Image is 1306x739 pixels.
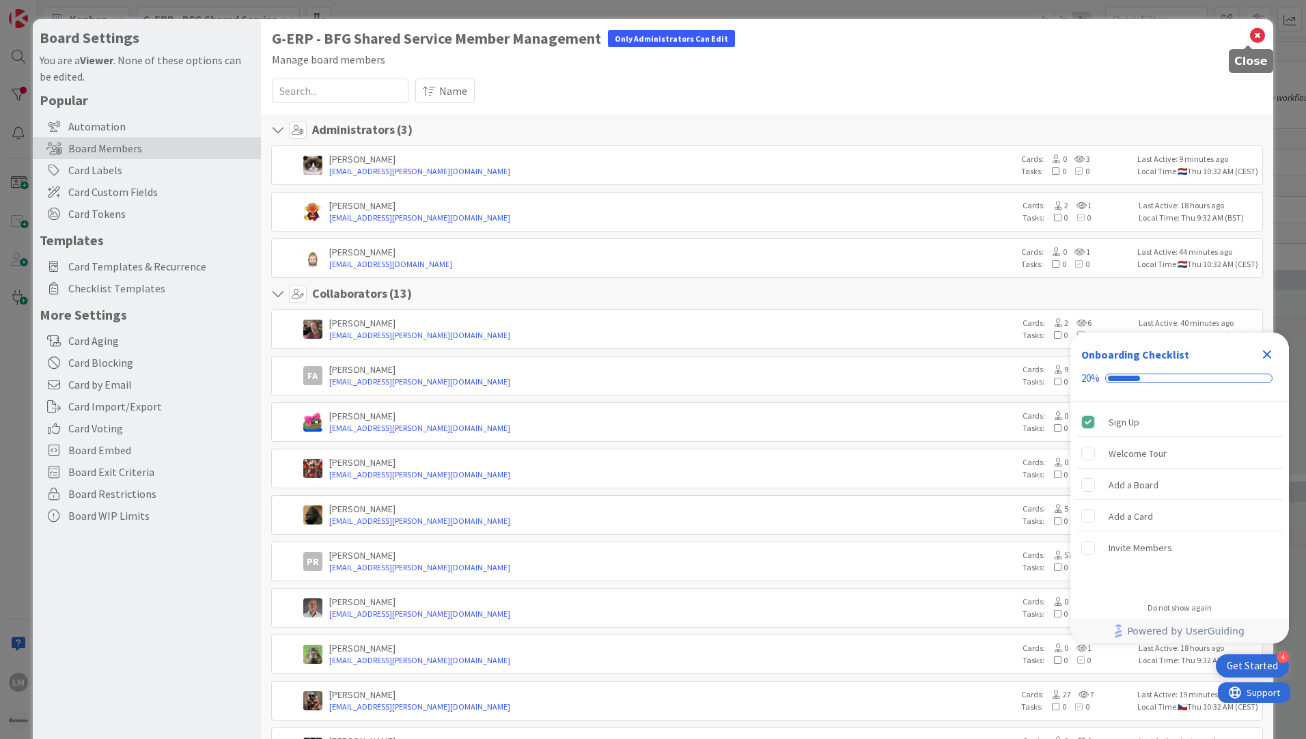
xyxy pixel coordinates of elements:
span: 27 [1044,689,1071,699]
span: 0 [1043,166,1066,176]
div: Local Time: Thu 10:32 AM (CEST) [1137,701,1258,713]
div: Cards: [1023,317,1132,329]
div: Tasks: [1023,515,1132,527]
span: 0 [1066,166,1089,176]
div: [PERSON_NAME] [329,317,1016,329]
div: [PERSON_NAME] [329,642,1016,654]
span: 1 [1067,247,1090,257]
img: Kv [303,156,322,175]
div: 20% [1081,372,1100,385]
span: Card Templates & Recurrence [68,258,254,275]
span: 0 [1045,457,1068,467]
span: 0 [1068,469,1091,479]
span: 0 [1043,701,1066,712]
div: Open Get Started checklist, remaining modules: 4 [1216,654,1289,678]
span: Board Exit Criteria [68,464,254,480]
span: Checklist Templates [68,280,254,296]
div: Cards: [1021,688,1130,701]
div: Tasks: [1023,376,1132,388]
div: Board WIP Limits [33,505,261,527]
div: Cards: [1021,246,1130,258]
span: Board Restrictions [68,486,254,502]
a: [EMAIL_ADDRESS][PERSON_NAME][DOMAIN_NAME] [329,654,1016,667]
span: 2 [1045,318,1068,328]
img: Rv [303,249,322,268]
div: Tasks: [1023,654,1132,667]
span: 0 [1044,562,1068,572]
div: Card Import/Export [33,395,261,417]
a: [EMAIL_ADDRESS][PERSON_NAME][DOMAIN_NAME] [329,608,1016,620]
div: Cards: [1023,199,1132,212]
div: [PERSON_NAME] [329,246,1014,258]
h4: Collaborators [312,286,412,301]
span: 1 [1068,596,1092,606]
div: Add a Card [1109,508,1153,525]
div: PR [303,552,322,571]
span: 0 [1044,423,1068,433]
h5: Templates [40,232,254,249]
span: 0 [1045,643,1068,653]
div: 4 [1277,651,1289,663]
img: VK [303,691,322,710]
div: Checklist Container [1070,333,1289,643]
img: TT [303,645,322,664]
span: 0 [1044,516,1068,526]
div: [PERSON_NAME] [329,596,1016,608]
b: Viewer [80,53,113,67]
div: Welcome Tour [1109,445,1167,462]
div: Do not show again [1148,602,1212,613]
input: Search... [272,79,408,103]
div: Tasks: [1021,701,1130,713]
span: 2 [1045,200,1068,210]
a: [EMAIL_ADDRESS][PERSON_NAME][DOMAIN_NAME] [329,329,1016,341]
span: 57 [1045,550,1072,560]
span: 0 [1068,655,1091,665]
div: Local Time: Thu 9:32 AM (BST) [1139,654,1258,667]
h5: Close [1234,55,1268,68]
div: Cards: [1023,596,1132,608]
div: Cards: [1021,153,1130,165]
span: 0 [1044,469,1068,479]
h5: Popular [40,92,254,109]
div: Invite Members [1109,540,1172,556]
div: Last Active: 19 minutes ago [1137,688,1258,701]
div: Checklist items [1070,402,1289,594]
span: 5 [1068,364,1092,374]
img: ND [303,505,322,525]
div: Card Aging [33,330,261,352]
div: Cards: [1023,363,1132,376]
a: [EMAIL_ADDRESS][DOMAIN_NAME] [329,258,1014,270]
div: [PERSON_NAME] [329,503,1016,515]
span: Card by Email [68,376,254,393]
span: Powered by UserGuiding [1127,623,1245,639]
span: 0 [1044,247,1067,257]
span: 0 [1068,212,1091,223]
span: ( 13 ) [389,285,412,301]
img: BF [303,320,322,339]
div: Add a Card is incomplete. [1076,501,1283,531]
div: Tasks: [1023,608,1132,620]
div: Card Labels [33,159,261,181]
div: Tasks: [1023,212,1132,224]
div: Cards: [1023,410,1132,422]
div: [PERSON_NAME] [329,549,1016,561]
span: 0 [1068,516,1091,526]
div: FA [303,366,322,385]
div: Last Active: 18 hours ago [1139,199,1258,212]
a: [EMAIL_ADDRESS][PERSON_NAME][DOMAIN_NAME] [329,376,1016,388]
div: Card Blocking [33,352,261,374]
div: Manage board members [272,51,1262,68]
span: 0 [1044,212,1068,223]
div: Tasks: [1023,422,1132,434]
span: 0 [1044,154,1067,164]
div: [PERSON_NAME] [329,456,1016,469]
div: Cards: [1023,549,1132,561]
div: [PERSON_NAME] [329,363,1016,376]
img: LC [303,202,322,221]
div: Automation [33,115,261,137]
h1: G-ERP - BFG Shared Service Member Management [272,30,1262,47]
div: Cards: [1023,503,1132,515]
div: Last Active: 9 minutes ago [1137,153,1258,165]
a: [EMAIL_ADDRESS][PERSON_NAME][DOMAIN_NAME] [329,212,1016,224]
span: 0 [1045,596,1068,606]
